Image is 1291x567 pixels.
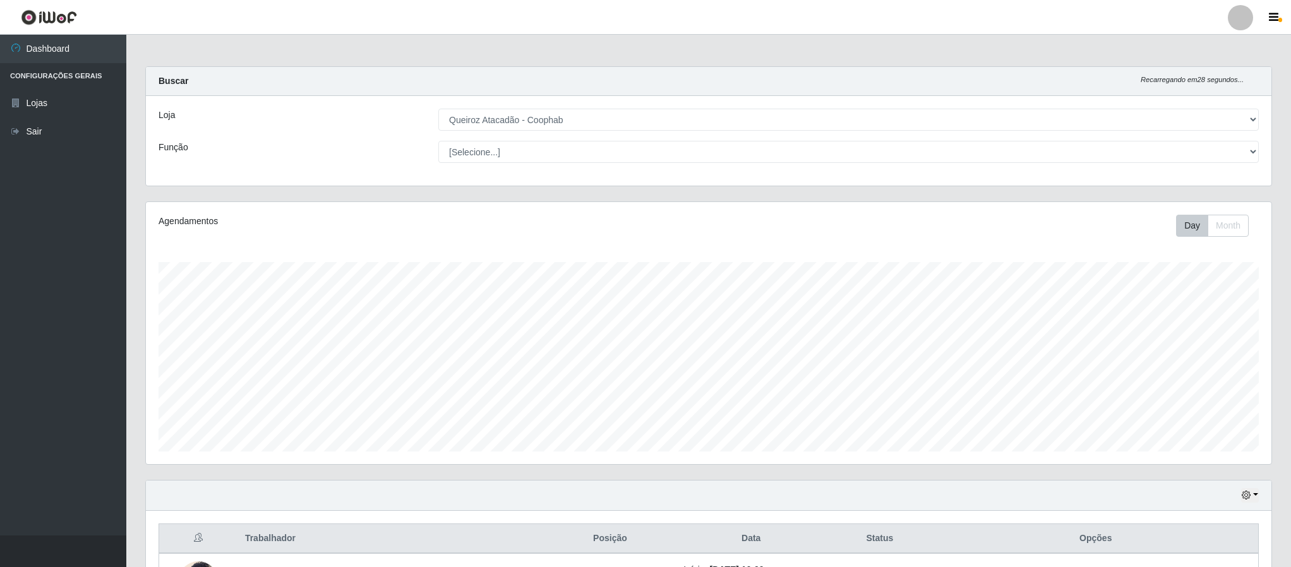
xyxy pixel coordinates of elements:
th: Trabalhador [237,524,544,554]
img: CoreUI Logo [21,9,77,25]
i: Recarregando em 28 segundos... [1141,76,1244,83]
th: Opções [934,524,1259,554]
th: Posição [544,524,676,554]
div: Toolbar with button groups [1176,215,1259,237]
button: Month [1208,215,1249,237]
label: Função [159,141,188,154]
th: Data [676,524,826,554]
th: Status [826,524,933,554]
strong: Buscar [159,76,188,86]
label: Loja [159,109,175,122]
div: Agendamentos [159,215,606,228]
div: First group [1176,215,1249,237]
button: Day [1176,215,1208,237]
